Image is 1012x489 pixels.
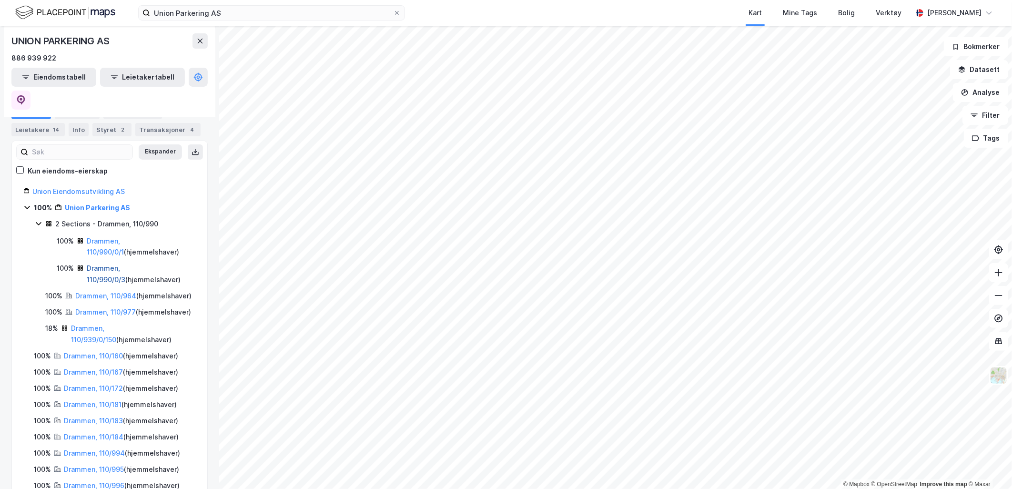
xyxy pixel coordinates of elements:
div: Leietakere [11,123,65,136]
div: ( hjemmelshaver ) [64,415,178,427]
div: 100% [34,415,51,427]
input: Søk [28,145,132,159]
div: ( hjemmelshaver ) [64,383,178,394]
img: Z [990,367,1008,385]
button: Analyse [953,83,1008,102]
div: [PERSON_NAME] [927,7,982,19]
div: Kart [749,7,762,19]
div: 100% [34,367,51,378]
a: Drammen, 110/990/0/1 [87,237,124,256]
input: Søk på adresse, matrikkel, gårdeiere, leietakere eller personer [150,6,393,20]
div: Transaksjoner [135,123,201,136]
button: Tags [964,129,1008,148]
div: 100% [34,399,51,410]
div: Info [69,123,89,136]
div: ( hjemmelshaver ) [75,290,192,302]
a: Drammen, 110/939/0/150 [71,324,116,344]
div: ( hjemmelshaver ) [75,306,191,318]
div: 2 [118,125,128,134]
div: 100% [34,350,51,362]
a: Drammen, 110/167 [64,368,123,376]
div: ( hjemmelshaver ) [64,350,178,362]
a: Drammen, 110/172 [64,384,123,392]
div: Verktøy [876,7,901,19]
a: Drammen, 110/160 [64,352,123,360]
button: Filter [962,106,1008,125]
div: 100% [57,235,74,247]
a: OpenStreetMap [871,481,918,488]
div: 886 939 922 [11,52,56,64]
div: ( hjemmelshaver ) [64,367,178,378]
div: ( hjemmelshaver ) [64,464,179,475]
div: Mine Tags [783,7,817,19]
iframe: Chat Widget [964,443,1012,489]
a: Drammen, 110/990/0/3 [87,264,125,284]
a: Drammen, 110/977 [75,308,136,316]
div: 100% [34,202,52,214]
div: 18% [45,323,58,334]
div: 14 [51,125,61,134]
div: ( hjemmelshaver ) [71,323,196,346]
button: Ekspander [139,144,182,160]
a: Drammen, 110/183 [64,417,123,425]
a: Improve this map [920,481,967,488]
div: ( hjemmelshaver ) [87,235,196,258]
a: Union Parkering AS [65,204,130,212]
div: 100% [34,383,51,394]
button: Eiendomstabell [11,68,96,87]
div: 100% [34,431,51,443]
div: 2 Sections - Drammen, 110/990 [55,218,158,230]
div: 100% [57,263,74,274]
a: Mapbox [843,481,870,488]
div: 100% [45,306,62,318]
div: ( hjemmelshaver ) [87,263,196,285]
a: Drammen, 110/184 [64,433,123,441]
div: 100% [34,464,51,475]
a: Drammen, 110/964 [75,292,136,300]
button: Leietakertabell [100,68,185,87]
div: ( hjemmelshaver ) [64,448,180,459]
div: 4 [187,125,197,134]
button: Datasett [950,60,1008,79]
div: Styret [92,123,132,136]
div: Kun eiendoms-eierskap [28,165,108,177]
a: Union Eiendomsutvikling AS [32,187,125,195]
div: UNION PARKERING AS [11,33,111,49]
button: Bokmerker [944,37,1008,56]
a: Drammen, 110/995 [64,465,124,473]
div: 100% [34,448,51,459]
img: logo.f888ab2527a4732fd821a326f86c7f29.svg [15,4,115,21]
div: 100% [45,290,62,302]
a: Drammen, 110/181 [64,400,121,408]
a: Drammen, 110/994 [64,449,125,457]
div: Bolig [838,7,855,19]
div: ( hjemmelshaver ) [64,431,179,443]
div: ( hjemmelshaver ) [64,399,177,410]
